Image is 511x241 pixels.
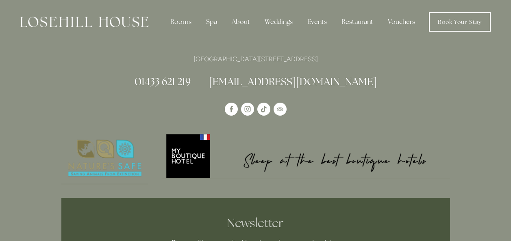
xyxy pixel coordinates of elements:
a: TikTok [257,103,270,116]
div: Rooms [164,14,198,30]
a: Losehill House Hotel & Spa [225,103,238,116]
div: Spa [200,14,224,30]
a: Instagram [241,103,254,116]
div: Events [301,14,333,30]
h2: Newsletter [106,216,406,230]
a: Vouchers [381,14,422,30]
a: [EMAIL_ADDRESS][DOMAIN_NAME] [209,75,377,88]
div: About [225,14,257,30]
img: My Boutique Hotel - Logo [162,133,450,178]
a: Nature's Safe - Logo [61,133,148,184]
p: [GEOGRAPHIC_DATA][STREET_ADDRESS] [61,54,450,65]
div: Weddings [258,14,299,30]
a: TripAdvisor [274,103,287,116]
img: Losehill House [20,17,148,27]
img: Nature's Safe - Logo [61,133,148,184]
a: Book Your Stay [429,12,491,32]
div: Restaurant [335,14,380,30]
a: 01433 621 219 [135,75,191,88]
